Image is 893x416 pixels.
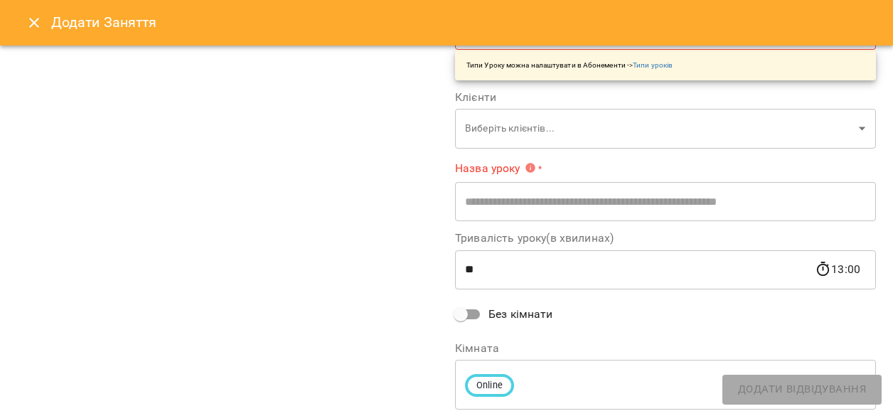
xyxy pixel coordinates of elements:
[466,60,673,70] p: Типи Уроку можна налаштувати в Абонементи ->
[468,379,511,393] span: Online
[455,109,876,149] div: Виберіть клієнтів...
[465,122,853,136] p: Виберіть клієнтів...
[455,92,876,103] label: Клієнти
[17,6,51,40] button: Close
[455,233,876,244] label: Тривалість уроку(в хвилинах)
[455,343,876,354] label: Кімната
[525,162,536,174] svg: Вкажіть назву уроку або виберіть клієнтів
[633,61,673,69] a: Типи уроків
[51,11,876,33] h6: Додати Заняття
[455,359,876,410] div: Online
[455,162,536,174] span: Назва уроку
[488,306,553,323] span: Без кімнати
